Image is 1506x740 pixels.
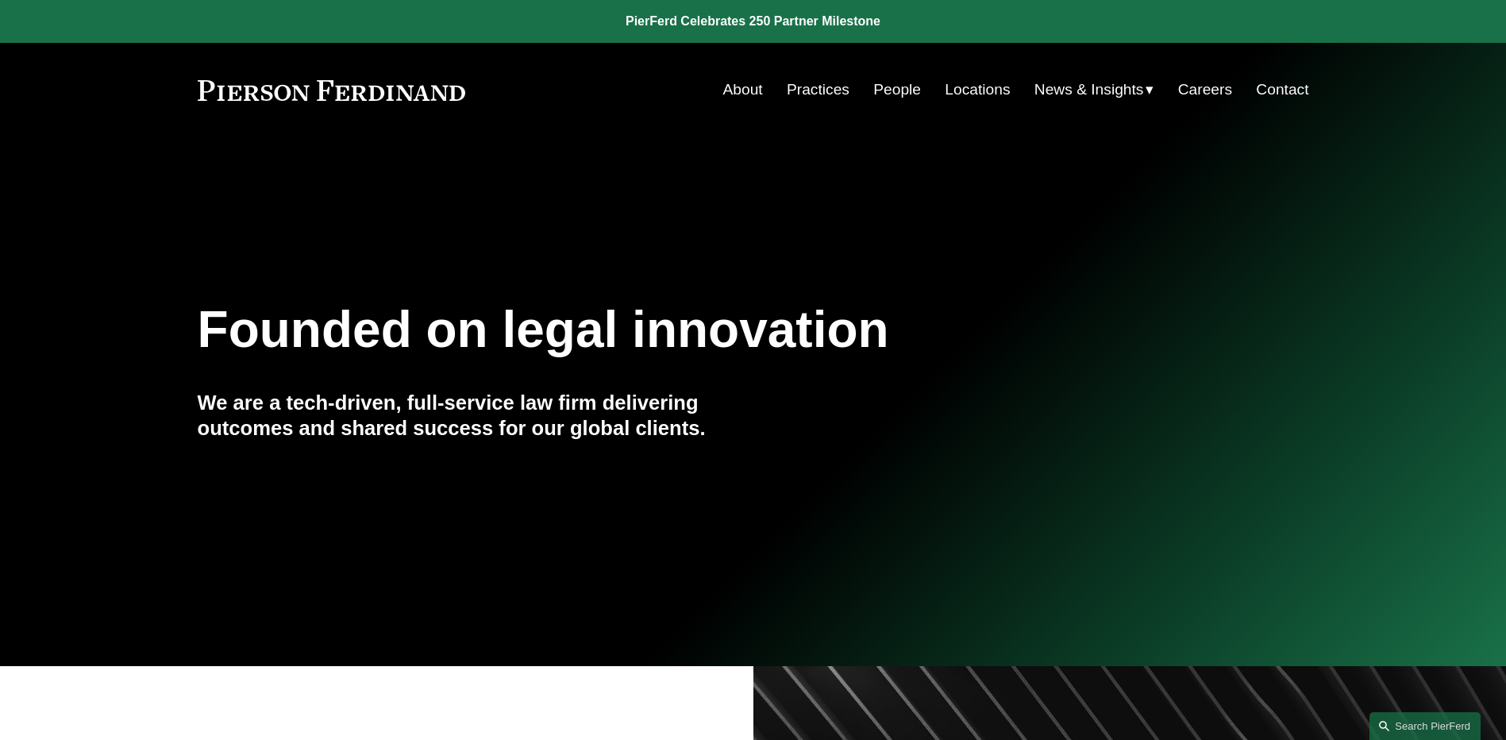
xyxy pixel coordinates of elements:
a: Careers [1178,75,1232,105]
a: Locations [945,75,1010,105]
h1: Founded on legal innovation [198,301,1124,359]
a: Search this site [1369,712,1481,740]
a: About [723,75,763,105]
a: Contact [1256,75,1308,105]
a: People [873,75,921,105]
a: folder dropdown [1034,75,1154,105]
a: Practices [787,75,849,105]
h4: We are a tech-driven, full-service law firm delivering outcomes and shared success for our global... [198,390,753,441]
span: News & Insights [1034,76,1144,104]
